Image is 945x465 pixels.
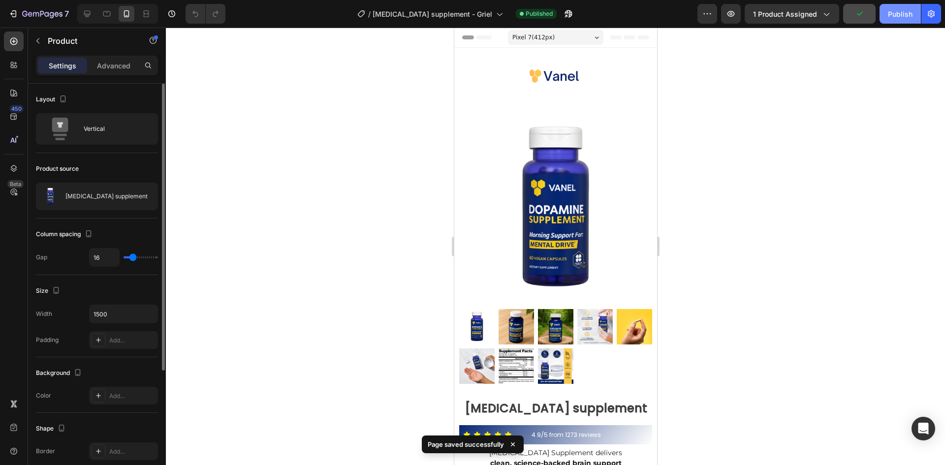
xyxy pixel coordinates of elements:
p: 7 [64,8,69,20]
div: Padding [36,336,59,344]
div: Vertical [84,118,144,140]
input: Auto [90,248,119,266]
span: / [368,9,371,19]
div: Column spacing [36,228,94,241]
div: Gap [36,253,47,262]
p: [MEDICAL_DATA] supplement [65,193,148,200]
div: Border [36,447,55,456]
p: Page saved successfully [428,439,504,449]
input: Auto [90,305,157,323]
div: Color [36,391,51,400]
div: Add... [109,336,156,345]
div: Width [36,310,52,318]
span: Published [526,9,553,18]
div: Layout [36,93,69,106]
div: Background [36,367,84,380]
div: Add... [109,447,156,456]
div: Add... [109,392,156,401]
button: 7 [4,4,73,24]
div: Publish [888,9,913,19]
div: Beta [7,180,24,188]
span: 1 product assigned [753,9,817,19]
iframe: Design area [454,28,657,465]
p: Product [48,35,131,47]
p: Settings [49,61,76,71]
div: Undo/Redo [186,4,225,24]
div: Open Intercom Messenger [912,417,935,440]
span: [MEDICAL_DATA] supplement - Griel [373,9,492,19]
div: Product source [36,164,79,173]
div: Size [36,284,62,298]
img: product feature img [40,186,60,206]
div: 450 [9,105,24,113]
p: Advanced [97,61,130,71]
button: 1 product assigned [745,4,839,24]
button: Publish [880,4,921,24]
strong: clean, science-backed brain support [36,431,167,440]
div: Shape [36,422,67,435]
